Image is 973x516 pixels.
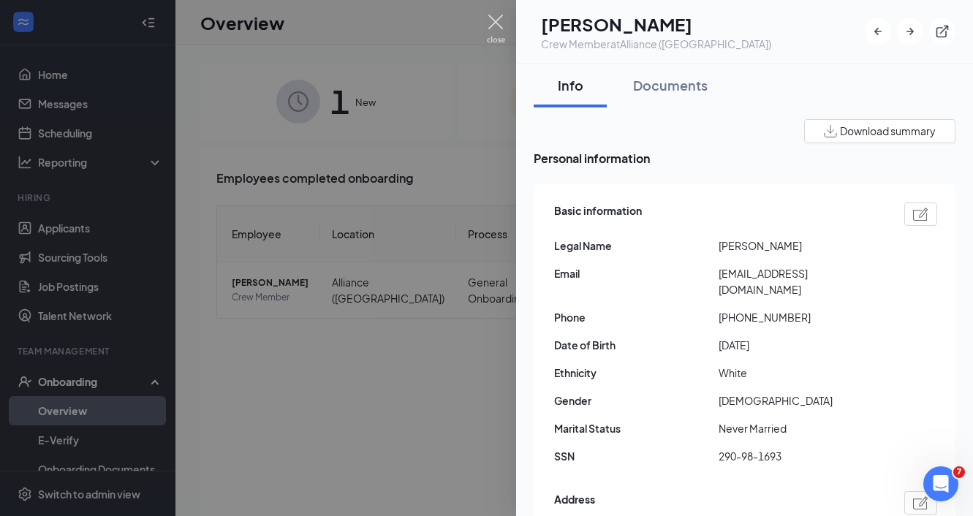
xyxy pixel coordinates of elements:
span: [PHONE_NUMBER] [719,309,883,325]
svg: ExternalLink [935,24,950,39]
div: Info [548,76,592,94]
span: Basic information [554,202,642,226]
h1: [PERSON_NAME] [541,12,771,37]
span: Email [554,265,719,281]
span: [EMAIL_ADDRESS][DOMAIN_NAME] [719,265,883,297]
span: Legal Name [554,238,719,254]
span: Address [554,491,595,515]
span: Personal information [534,149,955,167]
span: [PERSON_NAME] [719,238,883,254]
svg: ArrowLeftNew [871,24,885,39]
span: Gender [554,392,719,409]
span: Never Married [719,420,883,436]
button: Download summary [804,119,955,143]
span: Download summary [840,124,936,139]
span: 290-98-1693 [719,448,883,464]
button: ExternalLink [929,18,955,45]
div: Documents [633,76,708,94]
span: SSN [554,448,719,464]
svg: ArrowRight [903,24,917,39]
button: ArrowLeftNew [865,18,891,45]
iframe: Intercom live chat [923,466,958,501]
span: [DEMOGRAPHIC_DATA] [719,392,883,409]
div: Crew Member at Alliance ([GEOGRAPHIC_DATA]) [541,37,771,51]
button: ArrowRight [897,18,923,45]
span: Marital Status [554,420,719,436]
span: [DATE] [719,337,883,353]
span: Phone [554,309,719,325]
span: White [719,365,883,381]
span: 7 [953,466,965,478]
span: Date of Birth [554,337,719,353]
span: Ethnicity [554,365,719,381]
